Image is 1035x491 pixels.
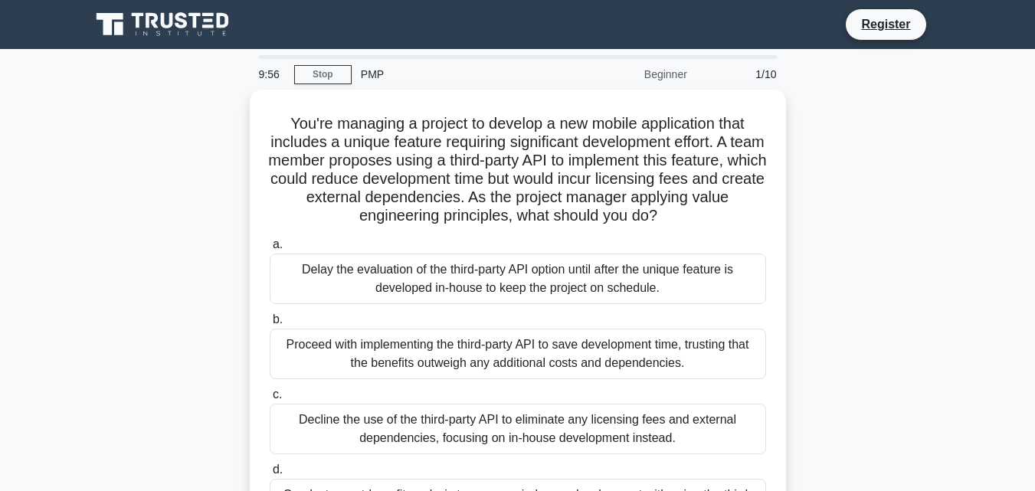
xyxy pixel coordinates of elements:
a: Register [852,15,919,34]
div: PMP [352,59,562,90]
div: Delay the evaluation of the third-party API option until after the unique feature is developed in... [270,254,766,304]
div: 9:56 [250,59,294,90]
span: a. [273,237,283,250]
div: 1/10 [696,59,786,90]
a: Stop [294,65,352,84]
h5: You're managing a project to develop a new mobile application that includes a unique feature requ... [268,114,768,226]
span: c. [273,388,282,401]
div: Beginner [562,59,696,90]
div: Proceed with implementing the third-party API to save development time, trusting that the benefit... [270,329,766,379]
div: Decline the use of the third-party API to eliminate any licensing fees and external dependencies,... [270,404,766,454]
span: b. [273,313,283,326]
span: d. [273,463,283,476]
